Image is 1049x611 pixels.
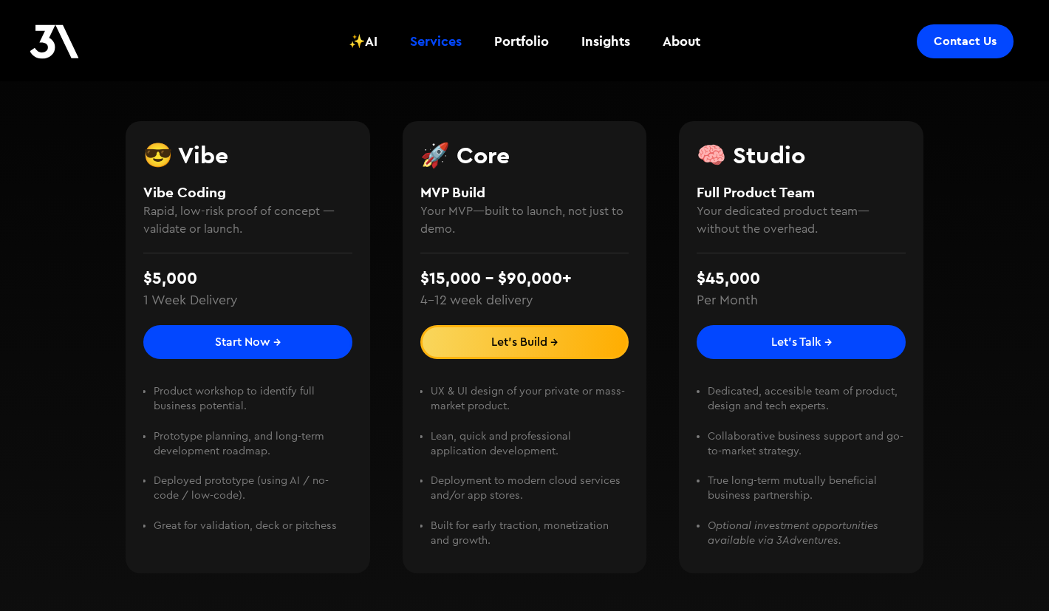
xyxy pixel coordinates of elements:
[420,267,572,288] strong: $15,000 - $90,000+
[654,14,709,69] a: About
[934,34,997,49] div: Contact Us
[143,291,237,310] div: 1 Week Delivery
[697,182,906,203] h4: Full Product Team
[485,14,558,69] a: Portfolio
[143,182,352,203] h4: Vibe Coding
[349,32,377,51] div: ✨AI
[581,32,630,51] div: Insights
[154,474,352,518] li: Deployed prototype (using AI / no-code / low-code). ‍
[431,429,629,474] li: Lean, quick and professional application development. ‍
[143,325,352,359] a: Start Now →
[494,32,549,51] div: Portfolio
[154,384,352,429] li: Product workshop to identify full business potential. ‍
[420,202,629,238] h4: Your MVP—built to launch, not just to demo.
[154,429,352,474] li: Prototype planning, and long-term development roadmap. ‍
[708,384,906,429] li: Dedicated, accesible team of product, design and tech experts. ‍
[917,24,1014,58] a: Contact Us
[573,14,639,69] a: Insights
[401,14,471,69] a: Services
[697,143,906,167] h3: 🧠 Studio
[708,520,878,546] em: Optional investment opportunities available via 3Adventures.
[420,182,629,203] h4: MVP Build
[708,429,906,474] li: Collaborative business support and go-to-market strategy. ‍
[708,474,906,518] li: True long-term mutually beneficial business partnership. ‍
[143,266,197,291] div: $5,000
[431,384,629,429] li: UX & UI design of your private or mass-market product. ‍
[697,325,906,359] a: Let's Talk →
[697,291,758,310] div: Per Month
[697,202,906,238] h4: Your dedicated product team—without the overhead.
[420,325,629,359] a: Let's Build →
[697,266,760,291] div: $45,000
[420,143,629,167] h3: 🚀 Core
[663,32,700,51] div: About
[410,32,462,51] div: Services
[154,519,352,533] li: Great for validation, deck or pitchess
[143,143,352,167] h3: 😎 Vibe
[431,519,629,548] li: Built for early traction, monetization and growth.
[143,202,352,238] h4: Rapid, low-risk proof of concept —validate or launch.
[340,14,386,69] a: ✨AI
[420,291,533,310] div: 4–12 week delivery
[431,474,629,518] li: Deployment to modern cloud services and/or app stores. ‍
